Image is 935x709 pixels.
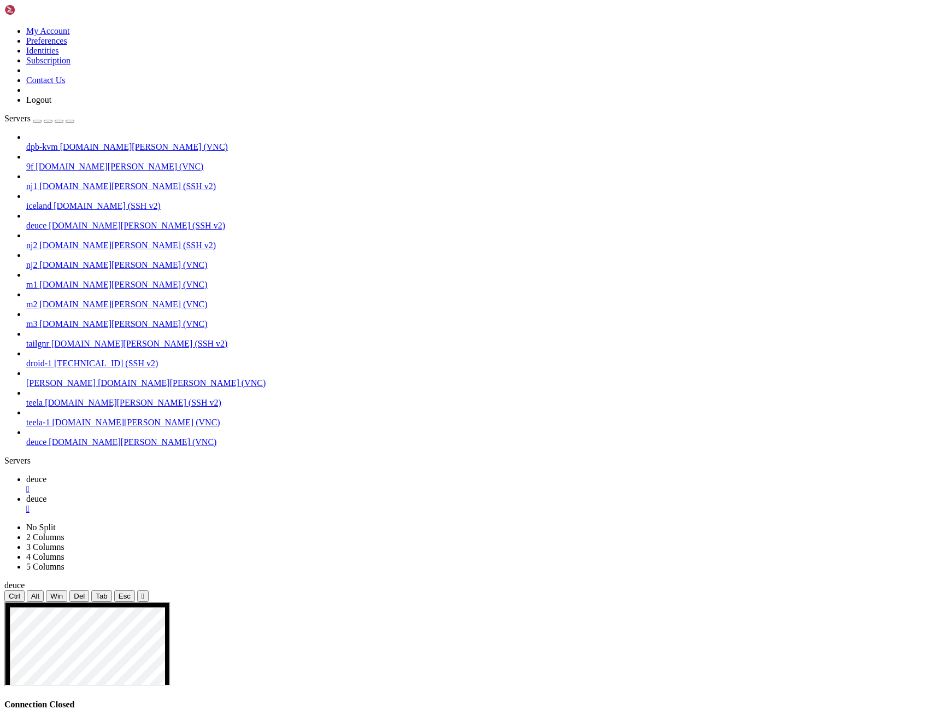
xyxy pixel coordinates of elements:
[26,494,931,514] a: deuce
[26,142,58,151] span: dpb-kvm
[26,211,931,231] li: deuce [DOMAIN_NAME][PERSON_NAME] (SSH v2)
[26,201,51,210] span: iceland
[39,300,207,309] span: [DOMAIN_NAME][PERSON_NAME] (VNC)
[98,378,266,388] span: [DOMAIN_NAME][PERSON_NAME] (VNC)
[74,592,85,600] span: Del
[45,398,221,407] span: [DOMAIN_NAME][PERSON_NAME] (SSH v2)
[36,162,203,171] span: [DOMAIN_NAME][PERSON_NAME] (VNC)
[26,181,931,191] a: nj1 [DOMAIN_NAME][PERSON_NAME] (SSH v2)
[26,36,67,45] a: Preferences
[26,75,66,85] a: Contact Us
[26,26,70,36] a: My Account
[26,408,931,427] li: teela-1 [DOMAIN_NAME][PERSON_NAME] (VNC)
[26,437,931,447] a: deuce [DOMAIN_NAME][PERSON_NAME] (VNC)
[26,260,37,269] span: nj2
[51,339,228,348] span: [DOMAIN_NAME][PERSON_NAME] (SSH v2)
[26,309,931,329] li: m3 [DOMAIN_NAME][PERSON_NAME] (VNC)
[26,319,931,329] a: m3 [DOMAIN_NAME][PERSON_NAME] (VNC)
[4,109,793,122] x-row: Last login: [DATE] from [TECHNICAL_ID]
[31,592,40,600] span: Alt
[26,250,931,270] li: nj2 [DOMAIN_NAME][PERSON_NAME] (VNC)
[26,172,931,191] li: nj1 [DOMAIN_NAME][PERSON_NAME] (SSH v2)
[26,46,59,55] a: Identities
[26,162,33,171] span: 9f
[26,484,931,494] div: 
[4,114,74,123] a: Servers
[26,474,46,484] span: deuce
[4,581,25,590] span: deuce
[26,270,931,290] li: m1 [DOMAIN_NAME][PERSON_NAME] (VNC)
[54,359,158,368] span: [TECHNICAL_ID] (SSH v2)
[4,4,793,17] x-row: Linux [DOMAIN_NAME][PERSON_NAME] 6.1.0-39-amd64 #1 SMP PREEMPT_DYNAMIC Debian 6.1.148-1 ([DATE]) ...
[26,56,70,65] a: Subscription
[26,388,931,408] li: teela [DOMAIN_NAME][PERSON_NAME] (SSH v2)
[27,590,44,602] button: Alt
[26,241,37,250] span: nj2
[119,592,131,600] span: Esc
[26,329,931,349] li: tailgnr [DOMAIN_NAME][PERSON_NAME] (SSH v2)
[26,504,931,514] a: 
[26,300,931,309] a: m2 [DOMAIN_NAME][PERSON_NAME] (VNC)
[39,181,216,191] span: [DOMAIN_NAME][PERSON_NAME] (SSH v2)
[26,241,931,250] a: nj2 [DOMAIN_NAME][PERSON_NAME] (SSH v2)
[60,142,228,151] span: [DOMAIN_NAME][PERSON_NAME] (VNC)
[26,300,37,309] span: m2
[49,221,225,230] span: [DOMAIN_NAME][PERSON_NAME] (SSH v2)
[4,700,74,709] span: Connection Closed
[26,437,46,447] span: deuce
[26,532,64,542] a: 2 Columns
[26,418,931,427] a: teela-1 [DOMAIN_NAME][PERSON_NAME] (VNC)
[26,359,931,368] a: droid-1 [TECHNICAL_ID] (SSH v2)
[4,44,793,57] x-row: the exact distribution terms for each program are described in the
[26,319,37,329] span: m3
[26,221,931,231] a: deuce [DOMAIN_NAME][PERSON_NAME] (SSH v2)
[26,231,931,250] li: nj2 [DOMAIN_NAME][PERSON_NAME] (SSH v2)
[69,590,89,602] button: Del
[26,378,96,388] span: [PERSON_NAME]
[4,123,54,135] span: dpb@deuce
[4,31,793,44] x-row: The programs included with the Debian GNU/Linux system are free software;
[77,122,82,136] div: (13, 9)
[59,123,64,135] span: ~
[26,152,931,172] li: 9f [DOMAIN_NAME][PERSON_NAME] (VNC)
[4,96,793,109] x-row: permitted by applicable law.
[26,221,46,230] span: deuce
[26,562,64,571] a: 5 Columns
[26,95,51,104] a: Logout
[49,437,216,447] span: [DOMAIN_NAME][PERSON_NAME] (VNC)
[54,201,161,210] span: [DOMAIN_NAME] (SSH v2)
[26,494,46,503] span: deuce
[39,280,207,289] span: [DOMAIN_NAME][PERSON_NAME] (VNC)
[4,83,793,96] x-row: Debian GNU/Linux comes with ABSOLUTELY NO WARRANTY, to the extent
[26,339,49,348] span: tailgnr
[39,260,207,269] span: [DOMAIN_NAME][PERSON_NAME] (VNC)
[26,349,931,368] li: droid-1 [TECHNICAL_ID] (SSH v2)
[26,474,931,494] a: deuce
[26,398,931,408] a: teela [DOMAIN_NAME][PERSON_NAME] (SSH v2)
[50,592,63,600] span: Win
[26,290,931,309] li: m2 [DOMAIN_NAME][PERSON_NAME] (VNC)
[39,319,207,329] span: [DOMAIN_NAME][PERSON_NAME] (VNC)
[26,427,931,447] li: deuce [DOMAIN_NAME][PERSON_NAME] (VNC)
[26,191,931,211] li: iceland [DOMAIN_NAME] (SSH v2)
[26,280,931,290] a: m1 [DOMAIN_NAME][PERSON_NAME] (VNC)
[9,592,20,600] span: Ctrl
[26,523,56,532] a: No Split
[4,456,931,466] div: Servers
[96,592,108,600] span: Tab
[26,359,52,368] span: droid-1
[26,552,64,561] a: 4 Columns
[91,590,112,602] button: Tab
[26,132,931,152] li: dpb-kvm [DOMAIN_NAME][PERSON_NAME] (VNC)
[52,418,220,427] span: [DOMAIN_NAME][PERSON_NAME] (VNC)
[142,592,144,600] div: 
[26,339,931,349] a: tailgnr [DOMAIN_NAME][PERSON_NAME] (SSH v2)
[26,398,43,407] span: teela
[26,378,931,388] a: [PERSON_NAME] [DOMAIN_NAME][PERSON_NAME] (VNC)
[4,57,793,70] x-row: individual files in /usr/share/doc/*/copyright.
[4,4,67,15] img: Shellngn
[26,418,50,427] span: teela-1
[26,280,37,289] span: m1
[4,114,31,123] span: Servers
